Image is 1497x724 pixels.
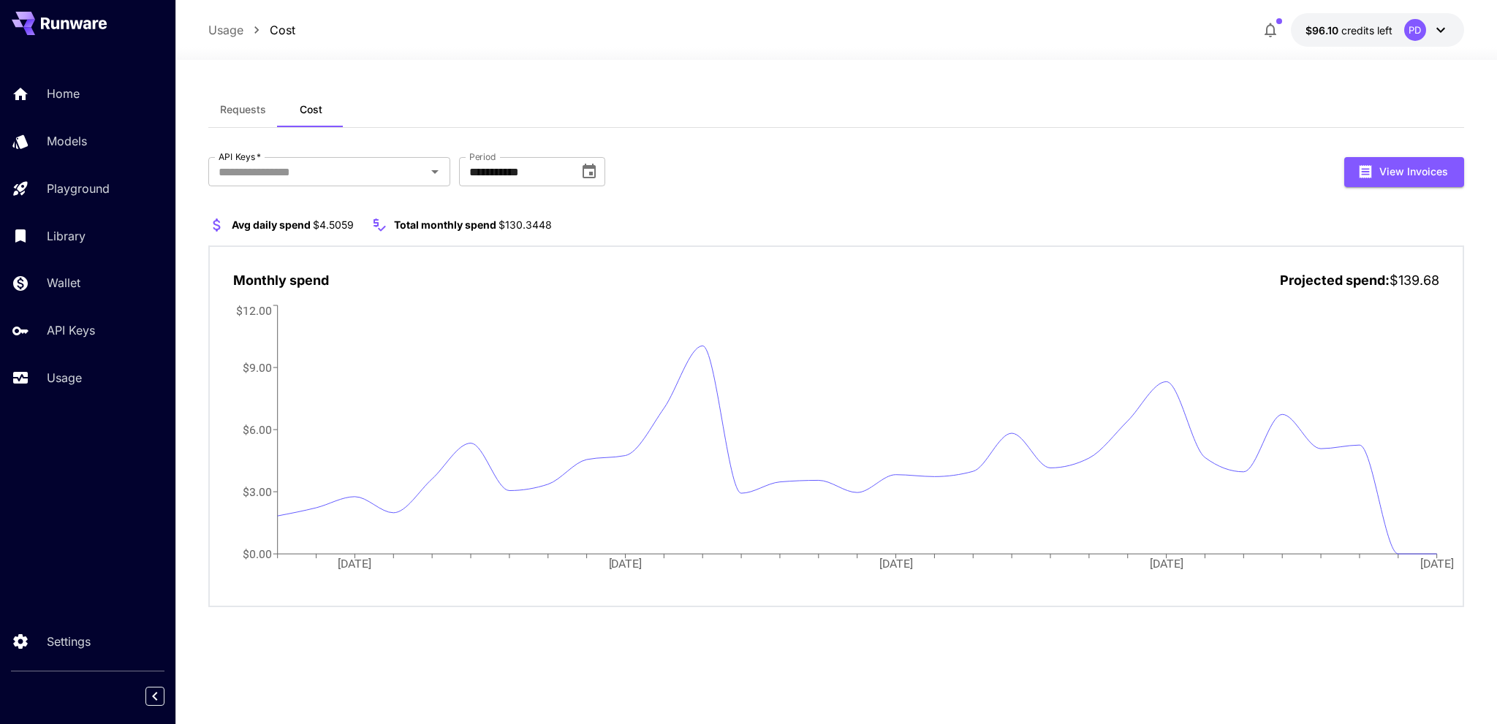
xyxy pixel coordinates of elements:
[469,150,496,163] label: Period
[575,157,604,186] button: Choose date, selected date is Aug 1, 2025
[1280,273,1390,288] span: Projected spend:
[243,547,272,561] tspan: $0.00
[47,274,80,291] p: Wallet
[300,103,322,116] span: Cost
[1344,157,1464,187] button: View Invoices
[1344,164,1464,178] a: View Invoices
[236,303,272,317] tspan: $12.00
[609,557,643,571] tspan: [DATE]
[47,321,95,339] p: API Keys
[220,103,266,116] span: Requests
[47,369,82,386] p: Usage
[47,633,91,650] p: Settings
[1291,13,1464,47] button: $96.10351PD
[47,180,110,197] p: Playground
[47,132,87,150] p: Models
[1422,557,1455,571] tspan: [DATE]
[1404,19,1426,41] div: PD
[499,218,552,231] span: $130.3448
[1151,557,1184,571] tspan: [DATE]
[243,422,272,436] tspan: $6.00
[219,150,261,163] label: API Keys
[313,218,354,231] span: $4.5059
[145,687,164,706] button: Collapse sidebar
[270,21,295,39] a: Cost
[1390,273,1439,288] span: $139.68
[338,557,372,571] tspan: [DATE]
[47,227,86,245] p: Library
[1305,24,1341,37] span: $96.10
[394,218,496,231] span: Total monthly spend
[208,21,295,39] nav: breadcrumb
[156,683,175,709] div: Collapse sidebar
[1305,23,1392,38] div: $96.10351
[208,21,243,39] a: Usage
[425,161,445,182] button: Open
[232,218,311,231] span: Avg daily spend
[243,360,272,374] tspan: $9.00
[1341,24,1392,37] span: credits left
[243,485,272,499] tspan: $3.00
[47,85,80,102] p: Home
[880,557,914,571] tspan: [DATE]
[233,270,329,290] p: Monthly spend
